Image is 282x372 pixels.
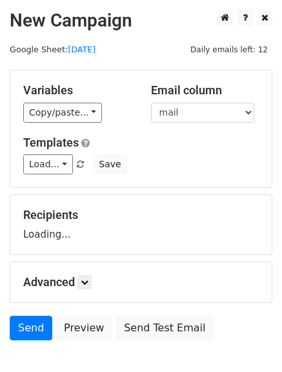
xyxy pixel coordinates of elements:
[23,208,259,242] div: Loading...
[23,103,102,123] a: Copy/paste...
[10,45,96,54] small: Google Sheet:
[151,83,259,98] h5: Email column
[10,316,52,340] a: Send
[68,45,96,54] a: [DATE]
[10,10,272,32] h2: New Campaign
[23,136,79,149] a: Templates
[186,45,272,54] a: Daily emails left: 12
[23,208,259,222] h5: Recipients
[23,83,132,98] h5: Variables
[186,43,272,57] span: Daily emails left: 12
[23,154,73,174] a: Load...
[116,316,214,340] a: Send Test Email
[23,275,259,289] h5: Advanced
[55,316,112,340] a: Preview
[93,154,126,174] button: Save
